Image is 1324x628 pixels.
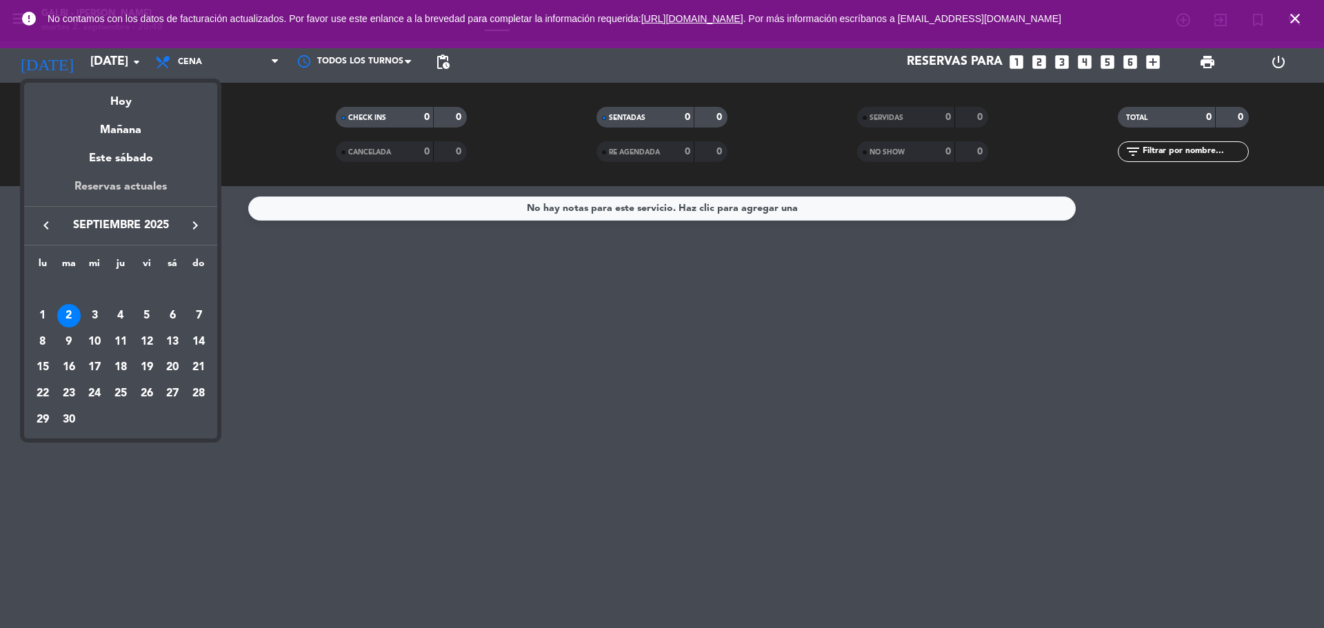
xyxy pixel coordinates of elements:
[161,356,184,379] div: 20
[161,330,184,354] div: 13
[108,256,134,277] th: jueves
[109,382,132,405] div: 25
[187,382,210,405] div: 28
[30,276,212,303] td: SEP.
[30,354,56,381] td: 15 de septiembre de 2025
[135,382,159,405] div: 26
[108,381,134,407] td: 25 de septiembre de 2025
[56,256,82,277] th: martes
[135,330,159,354] div: 12
[31,382,54,405] div: 22
[30,381,56,407] td: 22 de septiembre de 2025
[57,330,81,354] div: 9
[134,354,160,381] td: 19 de septiembre de 2025
[24,139,217,178] div: Este sábado
[56,407,82,433] td: 30 de septiembre de 2025
[185,256,212,277] th: domingo
[108,303,134,329] td: 4 de septiembre de 2025
[56,381,82,407] td: 23 de septiembre de 2025
[24,83,217,111] div: Hoy
[31,330,54,354] div: 8
[56,303,82,329] td: 2 de septiembre de 2025
[109,304,132,327] div: 4
[81,256,108,277] th: miércoles
[134,329,160,355] td: 12 de septiembre de 2025
[161,382,184,405] div: 27
[160,381,186,407] td: 27 de septiembre de 2025
[187,356,210,379] div: 21
[57,382,81,405] div: 23
[31,408,54,432] div: 29
[30,256,56,277] th: lunes
[59,216,183,234] span: septiembre 2025
[183,216,208,234] button: keyboard_arrow_right
[34,216,59,234] button: keyboard_arrow_left
[185,329,212,355] td: 14 de septiembre de 2025
[24,178,217,206] div: Reservas actuales
[56,329,82,355] td: 9 de septiembre de 2025
[160,329,186,355] td: 13 de septiembre de 2025
[83,356,106,379] div: 17
[185,303,212,329] td: 7 de septiembre de 2025
[187,330,210,354] div: 14
[161,304,184,327] div: 6
[56,354,82,381] td: 16 de septiembre de 2025
[30,303,56,329] td: 1 de septiembre de 2025
[24,111,217,139] div: Mañana
[57,304,81,327] div: 2
[38,217,54,234] i: keyboard_arrow_left
[185,381,212,407] td: 28 de septiembre de 2025
[81,354,108,381] td: 17 de septiembre de 2025
[57,356,81,379] div: 16
[81,303,108,329] td: 3 de septiembre de 2025
[187,217,203,234] i: keyboard_arrow_right
[135,356,159,379] div: 19
[81,381,108,407] td: 24 de septiembre de 2025
[31,304,54,327] div: 1
[83,382,106,405] div: 24
[160,303,186,329] td: 6 de septiembre de 2025
[109,356,132,379] div: 18
[108,354,134,381] td: 18 de septiembre de 2025
[81,329,108,355] td: 10 de septiembre de 2025
[134,381,160,407] td: 26 de septiembre de 2025
[83,330,106,354] div: 10
[160,354,186,381] td: 20 de septiembre de 2025
[160,256,186,277] th: sábado
[135,304,159,327] div: 5
[187,304,210,327] div: 7
[185,354,212,381] td: 21 de septiembre de 2025
[108,329,134,355] td: 11 de septiembre de 2025
[83,304,106,327] div: 3
[134,256,160,277] th: viernes
[30,407,56,433] td: 29 de septiembre de 2025
[57,408,81,432] div: 30
[31,356,54,379] div: 15
[30,329,56,355] td: 8 de septiembre de 2025
[109,330,132,354] div: 11
[134,303,160,329] td: 5 de septiembre de 2025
